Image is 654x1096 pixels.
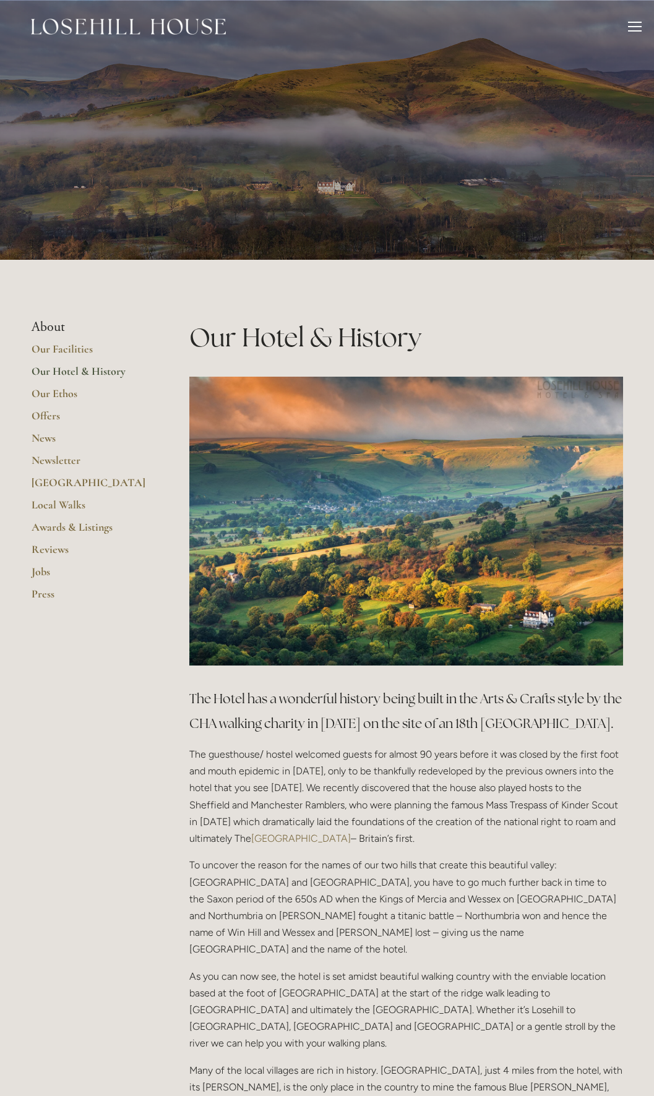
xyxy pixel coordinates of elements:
a: Offers [32,409,150,431]
a: Newsletter [32,453,150,476]
a: Reviews [32,542,150,565]
h1: Our Hotel & History [189,319,623,356]
a: [GEOGRAPHIC_DATA] [32,476,150,498]
p: The guesthouse/ hostel welcomed guests for almost 90 years before it was closed by the first foot... [189,746,623,847]
a: News [32,431,150,453]
img: Losehill House [31,19,226,35]
a: Jobs [32,565,150,587]
p: To uncover the reason for the names of our two hills that create this beautiful valley: [GEOGRAPH... [189,857,623,957]
a: Local Walks [32,498,150,520]
a: Our Ethos [32,387,150,409]
li: About [32,319,150,335]
a: Our Hotel & History [32,364,150,387]
a: [GEOGRAPHIC_DATA] [251,833,351,844]
a: Our Facilities [32,342,150,364]
a: Press [32,587,150,609]
h3: The Hotel has a wonderful history being built in the Arts & Crafts style by the CHA walking chari... [189,687,623,736]
p: As you can now see, the hotel is set amidst beautiful walking country with the enviable location ... [189,968,623,1052]
a: Awards & Listings [32,520,150,542]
